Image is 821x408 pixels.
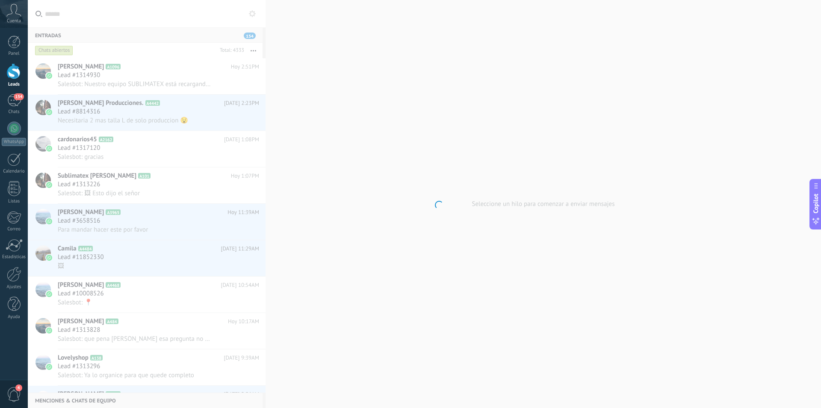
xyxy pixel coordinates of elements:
span: Copilot [812,194,820,213]
div: Ajustes [2,284,27,290]
div: Listas [2,199,27,204]
div: WhatsApp [2,138,26,146]
div: Panel [2,51,27,57]
div: Correo [2,226,27,232]
span: 4 [15,384,22,391]
div: Leads [2,82,27,87]
span: 154 [14,93,24,100]
div: Estadísticas [2,254,27,260]
span: Cuenta [7,18,21,24]
div: Chats [2,109,27,115]
div: Calendario [2,169,27,174]
div: Ayuda [2,314,27,320]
